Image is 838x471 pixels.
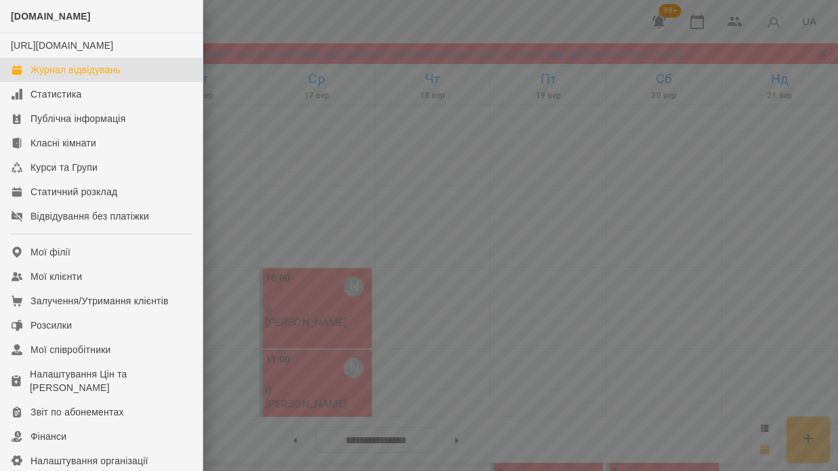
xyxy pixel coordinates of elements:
[30,367,192,394] div: Налаштування Цін та [PERSON_NAME]
[11,40,113,51] a: [URL][DOMAIN_NAME]
[30,136,96,150] div: Класні кімнати
[30,294,169,308] div: Залучення/Утримання клієнтів
[11,11,91,22] span: [DOMAIN_NAME]
[30,430,66,443] div: Фінанси
[30,209,149,223] div: Відвідування без платіжки
[30,112,125,125] div: Публічна інформація
[30,405,124,419] div: Звіт по абонементах
[30,87,82,101] div: Статистика
[30,185,117,199] div: Статичний розклад
[30,270,82,283] div: Мої клієнти
[30,319,72,332] div: Розсилки
[30,245,70,259] div: Мої філії
[30,454,148,468] div: Налаштування організації
[30,161,98,174] div: Курси та Групи
[30,63,121,77] div: Журнал відвідувань
[30,343,111,356] div: Мої співробітники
